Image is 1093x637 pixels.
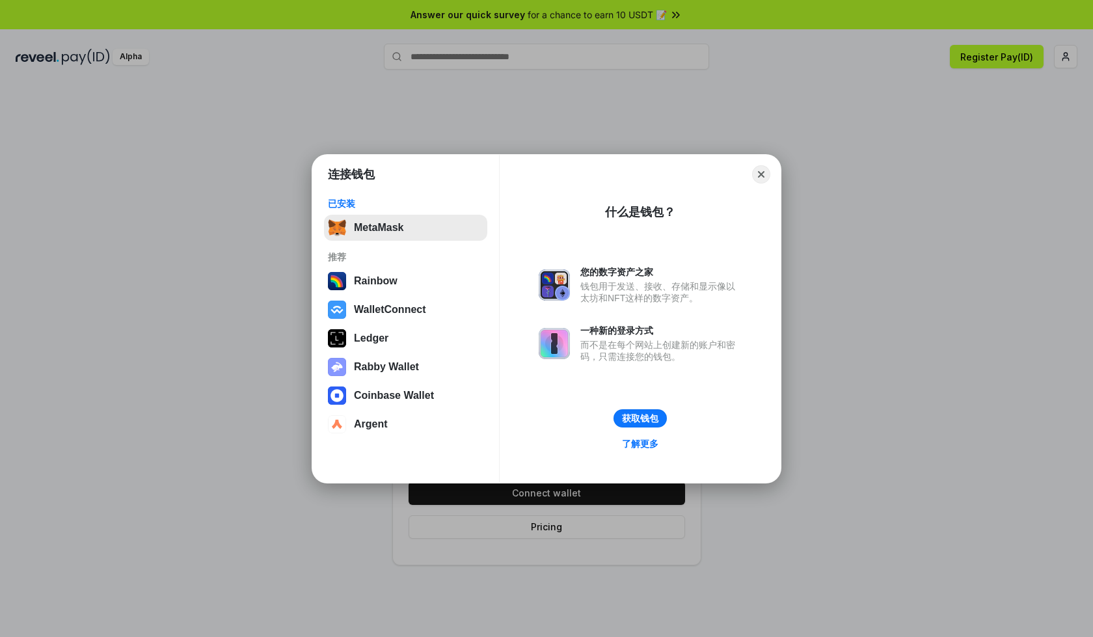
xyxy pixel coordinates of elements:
[622,438,658,450] div: 了解更多
[328,386,346,405] img: svg+xml,%3Csvg%20width%3D%2228%22%20height%3D%2228%22%20viewBox%3D%220%200%2028%2028%22%20fill%3D...
[328,198,483,210] div: 已安装
[354,418,388,430] div: Argent
[328,167,375,182] h1: 连接钱包
[354,332,388,344] div: Ledger
[614,409,667,427] button: 获取钱包
[354,304,426,316] div: WalletConnect
[328,251,483,263] div: 推荐
[324,268,487,294] button: Rainbow
[354,361,419,373] div: Rabby Wallet
[614,435,666,452] a: 了解更多
[354,222,403,234] div: MetaMask
[324,325,487,351] button: Ledger
[324,297,487,323] button: WalletConnect
[328,301,346,319] img: svg+xml,%3Csvg%20width%3D%2228%22%20height%3D%2228%22%20viewBox%3D%220%200%2028%2028%22%20fill%3D...
[328,415,346,433] img: svg+xml,%3Csvg%20width%3D%2228%22%20height%3D%2228%22%20viewBox%3D%220%200%2028%2028%22%20fill%3D...
[580,266,742,278] div: 您的数字资产之家
[324,354,487,380] button: Rabby Wallet
[328,219,346,237] img: svg+xml,%3Csvg%20fill%3D%22none%22%20height%3D%2233%22%20viewBox%3D%220%200%2035%2033%22%20width%...
[324,411,487,437] button: Argent
[539,328,570,359] img: svg+xml,%3Csvg%20xmlns%3D%22http%3A%2F%2Fwww.w3.org%2F2000%2Fsvg%22%20fill%3D%22none%22%20viewBox...
[328,358,346,376] img: svg+xml,%3Csvg%20xmlns%3D%22http%3A%2F%2Fwww.w3.org%2F2000%2Fsvg%22%20fill%3D%22none%22%20viewBox...
[324,383,487,409] button: Coinbase Wallet
[354,390,434,401] div: Coinbase Wallet
[580,280,742,304] div: 钱包用于发送、接收、存储和显示像以太坊和NFT这样的数字资产。
[580,339,742,362] div: 而不是在每个网站上创建新的账户和密码，只需连接您的钱包。
[328,272,346,290] img: svg+xml,%3Csvg%20width%3D%22120%22%20height%3D%22120%22%20viewBox%3D%220%200%20120%20120%22%20fil...
[539,269,570,301] img: svg+xml,%3Csvg%20xmlns%3D%22http%3A%2F%2Fwww.w3.org%2F2000%2Fsvg%22%20fill%3D%22none%22%20viewBox...
[622,413,658,424] div: 获取钱包
[354,275,398,287] div: Rainbow
[605,204,675,220] div: 什么是钱包？
[328,329,346,347] img: svg+xml,%3Csvg%20xmlns%3D%22http%3A%2F%2Fwww.w3.org%2F2000%2Fsvg%22%20width%3D%2228%22%20height%3...
[324,215,487,241] button: MetaMask
[580,325,742,336] div: 一种新的登录方式
[752,165,770,183] button: Close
